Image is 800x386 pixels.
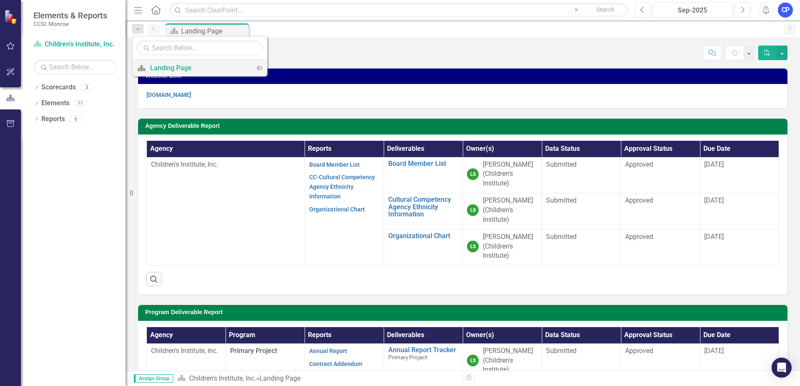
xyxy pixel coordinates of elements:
[388,354,427,361] span: Primary Project
[388,346,459,354] a: Annual Report Tracker
[483,232,537,261] div: [PERSON_NAME] (Children's Institute)
[259,374,300,382] div: Landing Page
[169,3,628,18] input: Search ClearPoint...
[4,10,19,24] img: ClearPoint Strategy
[546,233,577,241] span: Submitted
[483,160,537,189] div: [PERSON_NAME] (Children's Institute)
[546,196,577,204] span: Submitted
[177,374,456,383] div: »
[146,91,191,98] a: [DOMAIN_NAME]
[467,241,479,252] div: LS
[145,123,783,129] h3: Agency Deliverable Report
[151,160,300,170] p: Children's Institute, Inc.
[150,63,246,73] div: Landing Page
[542,229,621,266] td: Double-Click to Edit
[388,160,459,168] a: Board Member List
[596,6,614,13] span: Search
[181,26,247,36] div: Landing Page
[546,347,577,355] span: Submitted
[41,83,76,92] a: Scorecards
[384,157,463,193] td: Double-Click to Edit Right Click for Context Menu
[625,196,653,204] span: Approved
[69,115,82,122] div: 6
[74,100,87,107] div: 11
[41,99,69,108] a: Elements
[625,233,653,241] span: Approved
[388,232,459,240] a: Organizational Chart
[772,358,792,378] div: Open Intercom Messenger
[132,60,251,76] a: Landing Page
[483,196,537,225] div: [PERSON_NAME] (Children's Institute)
[621,343,700,380] td: Double-Click to Edit
[33,20,107,27] small: CCSI: Monroe
[621,193,700,230] td: Double-Click to Edit
[621,229,700,266] td: Double-Click to Edit
[309,361,362,367] a: Contract Addendum
[41,114,65,124] a: Reports
[542,193,621,230] td: Double-Click to Edit
[309,161,360,168] a: Board Member List
[230,347,277,355] span: Primary Project
[134,374,173,383] span: Assign Group
[542,343,621,380] td: Double-Click to Edit
[656,5,730,15] div: Sep-2025
[542,157,621,193] td: Double-Click to Edit
[309,348,347,354] a: Annual Report
[145,309,783,315] h3: Program Deliverable Report
[625,347,653,355] span: Approved
[467,355,479,366] div: LS
[388,196,459,218] a: Cultural Competency Agency Ethnicity Information
[704,347,724,355] span: [DATE]
[467,168,479,180] div: LS
[384,193,463,230] td: Double-Click to Edit Right Click for Context Menu
[136,41,263,55] input: Search Below...
[384,229,463,266] td: Double-Click to Edit Right Click for Context Menu
[778,3,793,18] button: CP
[704,196,724,204] span: [DATE]
[309,206,365,213] a: Organizational Chart
[189,374,256,382] a: Children's Institute, Inc.
[546,160,577,168] span: Submitted
[704,160,724,168] span: [DATE]
[483,346,537,375] div: [PERSON_NAME] (Children's Institute)
[467,204,479,216] div: LS
[585,4,626,16] button: Search
[384,343,463,380] td: Double-Click to Edit Right Click for Context Menu
[704,233,724,241] span: [DATE]
[151,346,221,356] p: Children's Institute, Inc.
[309,174,375,200] a: CC-Cultural Competency Agency Ethnicity Information
[80,84,93,91] div: 3
[33,40,117,49] a: Children's Institute, Inc.
[621,157,700,193] td: Double-Click to Edit
[33,10,107,20] span: Elements & Reports
[625,160,653,168] span: Approved
[653,3,733,18] button: Sep-2025
[33,60,117,74] input: Search Below...
[145,73,783,79] h3: Website Link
